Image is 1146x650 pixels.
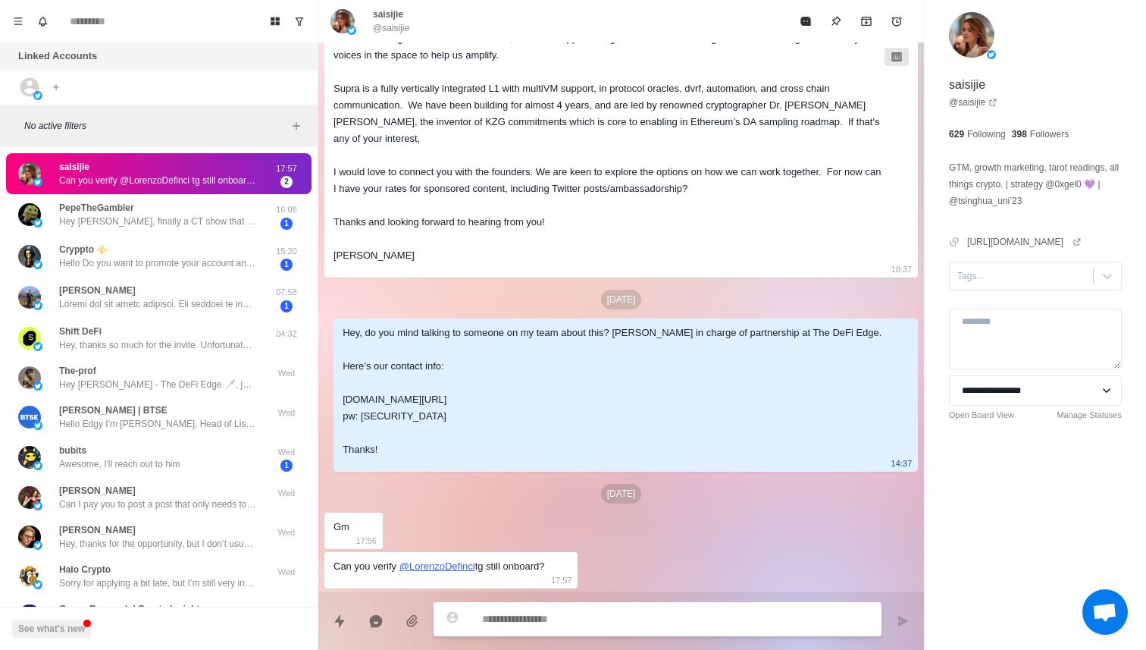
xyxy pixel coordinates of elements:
[18,446,41,469] img: picture
[59,160,89,174] p: saisijie
[268,407,305,419] p: Wed
[59,498,256,511] p: Can I pay you to post a post that only needs to stay up for 20 minutes or so before being deleted...
[268,286,305,299] p: 07:58
[12,620,91,638] button: See what's new
[59,364,96,378] p: The-prof
[280,176,293,188] span: 2
[821,6,851,36] button: Pin
[33,260,42,269] img: picture
[949,409,1014,422] a: Open Board View
[59,537,256,551] p: Hey, thanks for the opportunity, but I don’t usually work on a commission basis. You can check he...
[59,378,256,391] p: Hey [PERSON_NAME] - The DeFi Edge 🗡️, just joined @wallchain_xyz Would love you to join early to ...
[30,9,55,33] button: Notifications
[881,6,912,36] button: Add reminder
[949,96,997,109] a: @saisijie
[59,563,111,576] p: Halo Crypto
[18,366,41,389] img: picture
[33,91,42,100] img: picture
[59,338,256,352] p: Hey, thanks so much for the invite. Unfortunately, I won’t be at Token2049. Hope that you have a ...
[59,174,256,187] p: Can you verify @LorenzoDefinci tg still onboard?
[280,460,293,472] span: 1
[59,457,180,471] p: Awesome, I'll reach out to him
[949,12,994,58] img: picture
[33,177,42,187] img: picture
[333,558,544,575] div: Can you verify tg still onboard?
[18,327,41,350] img: picture
[59,444,86,457] p: bubits
[949,76,985,94] p: saisijie
[601,484,642,504] p: [DATE]
[373,21,409,35] p: @saisijie
[263,9,287,33] button: Board View
[280,218,293,230] span: 1
[18,203,41,226] img: picture
[24,119,287,133] p: No active filters
[268,487,305,500] p: Wed
[33,218,42,228] img: picture
[59,325,102,338] p: Shift DeFi
[268,328,305,341] p: 04:32
[59,484,136,498] p: [PERSON_NAME]
[967,127,1006,141] p: Following
[268,605,305,618] p: Tue
[551,572,572,589] p: 17:57
[59,602,205,616] p: Gauss Research | Crypto Insights
[268,162,305,175] p: 17:57
[18,604,41,627] img: picture
[33,580,42,589] img: picture
[33,342,42,351] img: picture
[949,159,1122,209] p: GTM, growth marketing, tarot readings, all things crypto. | strategy @0xgel0 💜 | @tsinghua_uni’23
[268,245,305,258] p: 15:20
[791,6,821,36] button: Mark as read
[601,290,642,309] p: [DATE]
[280,259,293,271] span: 1
[287,117,305,135] button: Add filters
[33,382,42,391] img: picture
[333,519,349,535] div: Gm
[59,284,136,297] p: [PERSON_NAME]
[59,215,256,228] p: Hey [PERSON_NAME], finally a CT show that doesn’t feel cringe: PTSD 😂 Launching on X in Oct. I’m ...
[47,78,65,96] button: Add account
[1030,127,1069,141] p: Followers
[33,421,42,430] img: picture
[18,406,41,429] img: picture
[59,523,136,537] p: [PERSON_NAME]
[33,501,42,510] img: picture
[268,203,305,216] p: 16:06
[347,26,356,35] img: picture
[888,606,918,636] button: Send message
[33,541,42,550] img: picture
[324,606,355,636] button: Quick replies
[18,286,41,309] img: picture
[287,9,312,33] button: Show unread conversations
[355,532,377,549] p: 17:56
[18,565,41,588] img: picture
[59,243,108,256] p: Cryppto ⚜️
[33,461,42,470] img: picture
[949,127,964,141] p: 629
[18,486,41,509] img: picture
[373,8,403,21] p: saisijie
[6,9,30,33] button: Menu
[399,561,475,572] a: @LorenzoDefinci
[891,261,913,278] p: 18:37
[59,404,168,417] p: [PERSON_NAME] | BTSE
[18,245,41,268] img: picture
[18,162,41,185] img: picture
[967,235,1082,249] a: [URL][DOMAIN_NAME]
[987,50,996,59] img: picture
[851,6,881,36] button: Archive
[397,606,427,636] button: Add media
[59,256,256,270] p: Hello Do you want to promote your account and increase the number of followers without dropping? ...
[1012,127,1027,141] p: 398
[361,606,391,636] button: Reply with AI
[59,297,256,311] p: Loremi dol sit ametc adipisci. Eli seddoei te incidi UTL etdolorem. Aliq en admin veniamq - nostr...
[1057,409,1122,422] a: Manage Statuses
[59,417,256,431] p: Hello Edgy I'm [PERSON_NAME], Head of Listings at BTSE, a leading exchange with: - 5M+ users - $3...
[59,576,256,590] p: Sorry for applying a bit late, but I’m still very interested in the position. Please find my atta...
[280,300,293,312] span: 1
[18,49,97,64] p: Linked Accounts
[343,325,885,458] div: Hey, do you mind talking to someone on my team about this? [PERSON_NAME] in charge of partnership...
[268,566,305,579] p: Wed
[33,301,42,310] img: picture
